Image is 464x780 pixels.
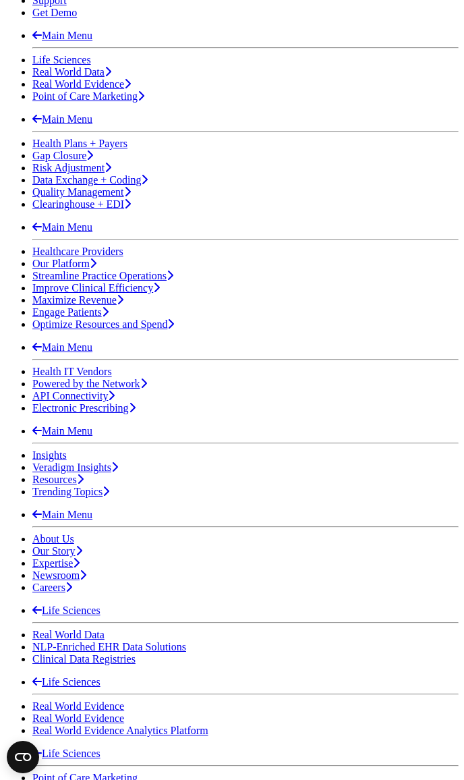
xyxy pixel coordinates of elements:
a: Point of Care Marketing [32,90,144,102]
a: Main Menu [32,425,92,437]
a: Streamline Practice Operations [32,270,173,281]
a: Our Story [32,545,82,557]
a: Healthcare Providers [32,246,123,257]
a: Clearinghouse + EDI [32,198,131,210]
a: Health IT Vendors [32,366,112,377]
a: Real World Evidence [32,700,124,712]
a: Main Menu [32,509,92,520]
a: Life Sciences [32,748,100,759]
a: Improve Clinical Efficiency [32,282,160,294]
a: Real World Data [32,629,105,640]
a: Quality Management [32,186,131,198]
a: Risk Adjustment [32,162,111,173]
a: Main Menu [32,341,92,353]
a: Real World Evidence [32,78,131,90]
a: Life Sciences [32,676,100,688]
a: Veradigm Insights [32,462,118,473]
a: Life Sciences [32,54,91,65]
a: Health Plans + Payers [32,138,127,149]
a: Newsroom [32,569,86,581]
a: Expertise [32,557,80,569]
a: Data Exchange + Coding [32,174,148,186]
a: Main Menu [32,113,92,125]
a: Resources [32,474,84,485]
a: Engage Patients [32,306,109,318]
a: Get Demo [32,7,77,18]
a: Trending Topics [32,486,109,497]
a: Real World Evidence [32,713,124,724]
a: Life Sciences [32,605,100,616]
a: Careers [32,582,72,593]
a: API Connectivity [32,390,115,401]
a: Insights [32,449,67,461]
a: NLP-Enriched EHR Data Solutions [32,641,186,652]
iframe: Drift Chat Widget [205,696,448,764]
a: Gap Closure [32,150,93,161]
a: Our Platform [32,258,96,269]
a: Maximize Revenue [32,294,123,306]
a: Real World Evidence Analytics Platform [32,725,208,736]
a: Electronic Prescribing [32,402,136,414]
a: Main Menu [32,221,92,233]
a: About Us [32,533,74,545]
a: Clinical Data Registries [32,653,136,665]
a: Powered by the Network [32,378,147,389]
a: Real World Data [32,66,111,78]
button: Open CMP widget [7,741,39,773]
a: Main Menu [32,30,92,41]
a: Optimize Resources and Spend [32,318,174,330]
